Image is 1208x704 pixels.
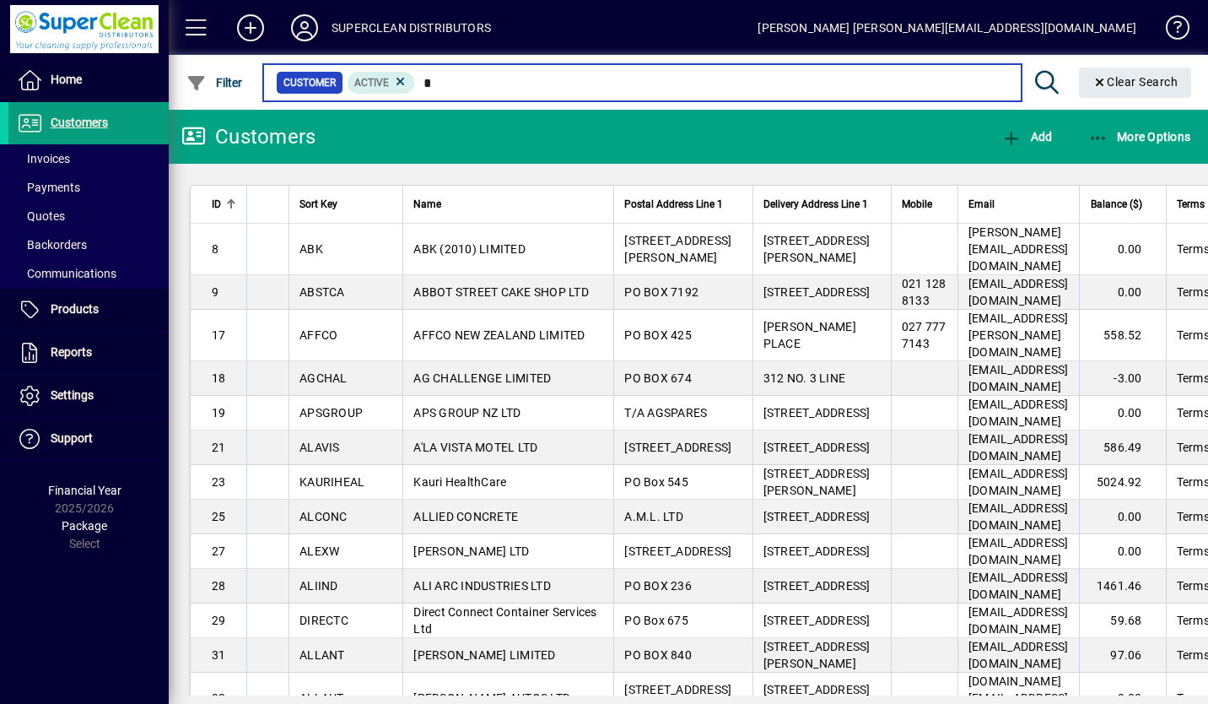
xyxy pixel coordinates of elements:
span: Backorders [17,238,87,252]
span: ALI ARC INDUSTRIES LTD [413,579,551,593]
span: [STREET_ADDRESS] [624,441,731,454]
span: PO BOX 236 [624,579,692,593]
td: 97.06 [1079,638,1166,673]
span: [EMAIL_ADDRESS][DOMAIN_NAME] [968,501,1069,532]
span: Products [51,302,99,316]
span: 19 [212,406,226,420]
span: AFFCO NEW ZEALAND LIMITED [413,328,585,342]
span: Terms [1177,195,1205,214]
td: 1461.46 [1079,569,1166,604]
span: Home [51,73,82,86]
span: [STREET_ADDRESS] [763,579,871,593]
a: Backorders [8,230,169,259]
a: Payments [8,173,169,202]
span: Kauri HealthCare [413,475,506,489]
span: DIRECTC [299,614,348,627]
span: PO Box 545 [624,475,688,489]
td: 0.00 [1079,500,1166,534]
span: [EMAIL_ADDRESS][DOMAIN_NAME] [968,398,1069,428]
td: 0.00 [1079,534,1166,569]
span: [STREET_ADDRESS][PERSON_NAME] [763,640,871,670]
span: ALAVIS [299,441,340,454]
a: Support [8,418,169,460]
span: Active [354,77,389,89]
a: Products [8,289,169,331]
span: AG CHALLENGE LIMITED [413,371,551,385]
span: ALLANT [299,648,345,662]
button: Filter [182,68,247,98]
div: [PERSON_NAME] [PERSON_NAME][EMAIL_ADDRESS][DOMAIN_NAME] [758,14,1136,41]
span: More Options [1088,130,1191,144]
span: [STREET_ADDRESS] [763,510,871,523]
span: PO BOX 425 [624,328,692,342]
span: Reports [51,345,92,359]
span: Balance ($) [1091,195,1142,214]
span: Payments [17,181,80,194]
button: Clear [1079,68,1192,98]
span: [PERSON_NAME][EMAIL_ADDRESS][DOMAIN_NAME] [968,225,1069,273]
button: Profile [278,13,332,43]
div: SUPERCLEAN DISTRIBUTORS [332,14,491,41]
span: [STREET_ADDRESS][PERSON_NAME] [624,234,731,264]
span: [STREET_ADDRESS] [763,544,871,558]
span: [EMAIL_ADDRESS][DOMAIN_NAME] [968,277,1069,307]
td: 558.52 [1079,310,1166,361]
span: KAURIHEAL [299,475,364,489]
div: ID [212,195,236,214]
span: [STREET_ADDRESS][PERSON_NAME] [763,234,871,264]
span: AFFCO [299,328,337,342]
div: Customers [181,123,315,150]
span: PO BOX 674 [624,371,692,385]
span: A'LA VISTA MOTEL LTD [413,441,537,454]
td: 59.68 [1079,604,1166,638]
div: Email [968,195,1069,214]
span: [STREET_ADDRESS] [763,285,871,299]
a: Reports [8,332,169,374]
span: 027 777 7143 [902,320,946,350]
span: Settings [51,388,94,402]
a: Knowledge Base [1153,3,1187,58]
span: 29 [212,614,226,627]
span: [PERSON_NAME] LTD [413,544,529,558]
span: Add [1001,130,1052,144]
a: Home [8,59,169,101]
span: 9 [212,285,218,299]
span: PO BOX 7192 [624,285,698,299]
span: ABK [299,242,323,256]
a: Settings [8,375,169,417]
span: A.M.L. LTD [624,510,683,523]
span: [PERSON_NAME] LIMITED [413,648,555,662]
div: Mobile [902,195,947,214]
span: [EMAIL_ADDRESS][DOMAIN_NAME] [968,363,1069,393]
span: [EMAIL_ADDRESS][DOMAIN_NAME] [968,536,1069,566]
span: Quotes [17,209,65,223]
span: T/A AGSPARES [624,406,707,420]
span: Package [62,519,107,533]
span: [EMAIL_ADDRESS][DOMAIN_NAME] [968,605,1069,636]
span: Customers [51,116,108,129]
span: ABSTCA [299,285,345,299]
span: 28 [212,579,226,593]
span: [EMAIL_ADDRESS][DOMAIN_NAME] [968,571,1069,601]
span: Delivery Address Line 1 [763,195,868,214]
span: ABBOT STREET CAKE SHOP LTD [413,285,589,299]
span: ALEXW [299,544,339,558]
span: Postal Address Line 1 [624,195,723,214]
span: [EMAIL_ADDRESS][DOMAIN_NAME] [968,432,1069,463]
span: APS GROUP NZ LTD [413,406,520,420]
span: [EMAIL_ADDRESS][PERSON_NAME][DOMAIN_NAME] [968,311,1069,359]
span: 8 [212,242,218,256]
td: 0.00 [1079,396,1166,431]
span: Clear Search [1092,75,1178,89]
span: AGCHAL [299,371,348,385]
a: Quotes [8,202,169,230]
span: ID [212,195,221,214]
td: 0.00 [1079,224,1166,275]
span: APSGROUP [299,406,363,420]
div: Name [413,195,603,214]
div: Balance ($) [1090,195,1157,214]
span: PO Box 675 [624,614,688,627]
button: Add [997,122,1056,152]
span: 18 [212,371,226,385]
span: ALCONC [299,510,348,523]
